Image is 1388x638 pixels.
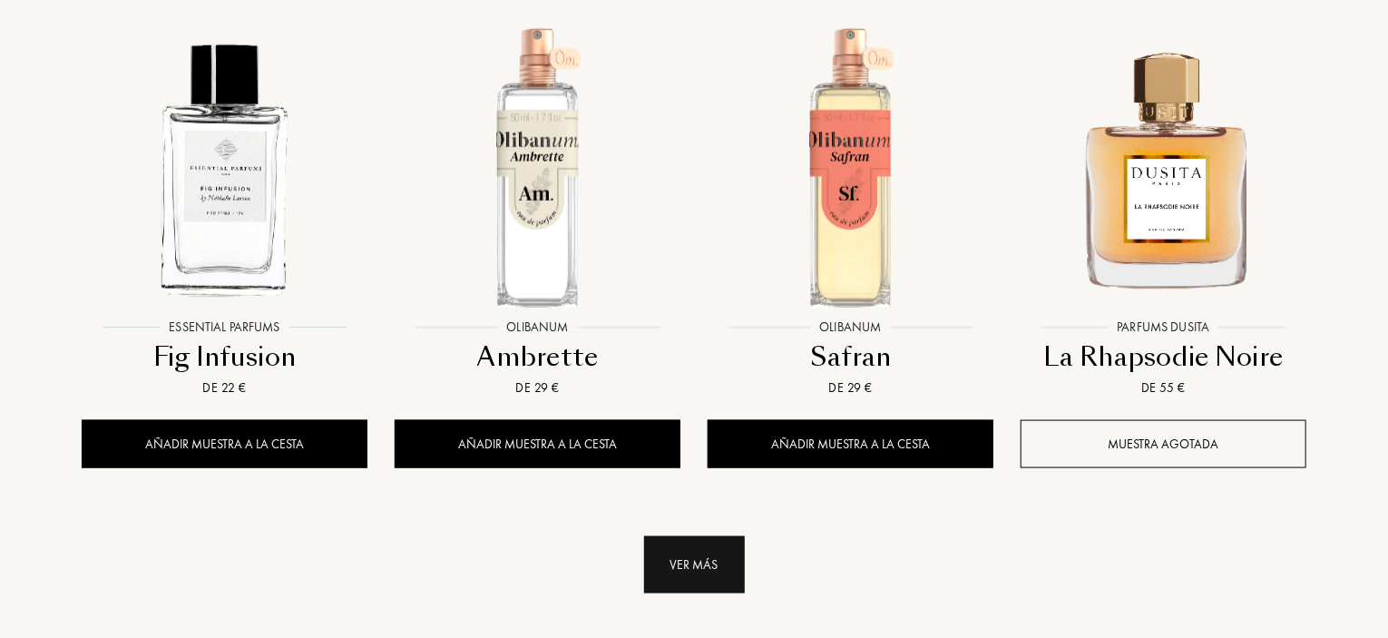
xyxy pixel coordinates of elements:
[83,26,366,309] img: Fig Infusion Essential Parfums
[1021,420,1306,468] div: Muestra agotada
[1022,26,1305,309] img: La Rhapsodie Noire Parfums Dusita
[708,6,993,420] a: Safran OlibanumOlibanumSafranDe 29 €
[709,26,992,309] img: Safran Olibanum
[89,378,360,398] div: De 22 €
[1028,378,1299,398] div: De 55 €
[395,420,680,468] div: Añadir muestra a la cesta
[395,6,680,420] a: Ambrette OlibanumOlibanumAmbretteDe 29 €
[82,6,367,420] a: Fig Infusion Essential ParfumsEssential ParfumsFig InfusionDe 22 €
[715,378,986,398] div: De 29 €
[708,420,993,468] div: Añadir muestra a la cesta
[82,420,367,468] div: Añadir muestra a la cesta
[1021,6,1306,420] a: La Rhapsodie Noire Parfums DusitaParfums DusitaLa Rhapsodie NoireDe 55 €
[396,26,679,309] img: Ambrette Olibanum
[644,536,745,594] div: Ver más
[402,378,673,398] div: De 29 €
